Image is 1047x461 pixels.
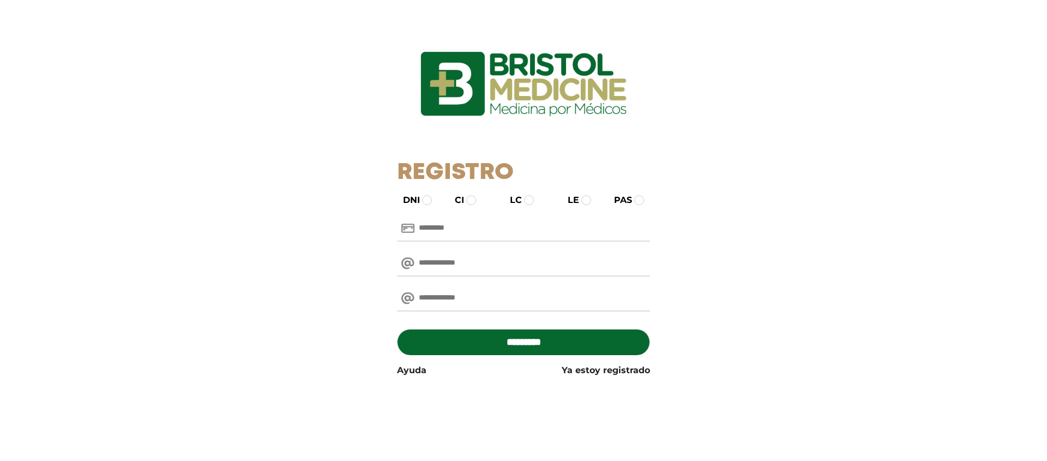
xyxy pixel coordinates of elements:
[397,364,426,377] a: Ayuda
[604,194,632,207] label: PAS
[393,194,420,207] label: DNI
[376,13,671,155] img: logo_ingresarbristol.jpg
[558,194,579,207] label: LE
[445,194,464,207] label: CI
[500,194,522,207] label: LC
[562,364,650,377] a: Ya estoy registrado
[397,159,651,187] h1: Registro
